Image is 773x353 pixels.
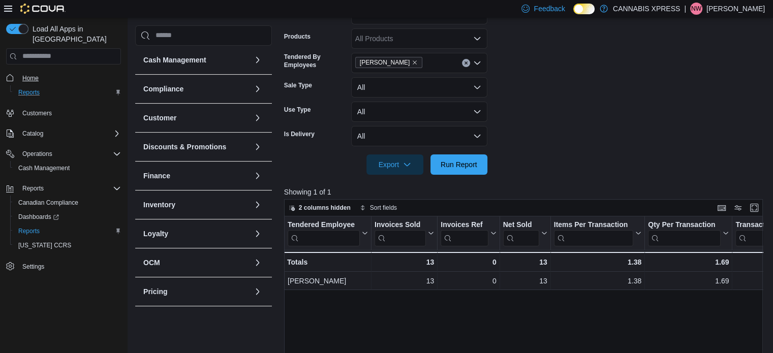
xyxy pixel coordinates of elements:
[288,220,360,246] div: Tendered Employee
[143,84,250,94] button: Compliance
[252,256,264,269] button: OCM
[28,24,121,44] span: Load All Apps in [GEOGRAPHIC_DATA]
[143,258,250,268] button: OCM
[554,275,642,287] div: 1.38
[10,224,125,238] button: Reports
[299,204,351,212] span: 2 columns hidden
[143,55,206,65] h3: Cash Management
[10,85,125,100] button: Reports
[22,74,39,82] span: Home
[370,204,397,212] span: Sort fields
[553,220,633,230] div: Items Per Transaction
[2,259,125,273] button: Settings
[252,285,264,298] button: Pricing
[14,211,63,223] a: Dashboards
[441,275,496,287] div: 0
[748,202,760,214] button: Enter fullscreen
[22,130,43,138] span: Catalog
[143,113,176,123] h3: Customer
[252,199,264,211] button: Inventory
[503,220,539,230] div: Net Sold
[716,202,728,214] button: Keyboard shortcuts
[553,256,641,268] div: 1.38
[143,229,250,239] button: Loyalty
[143,55,250,65] button: Cash Management
[732,202,744,214] button: Display options
[503,275,547,287] div: 13
[351,77,487,98] button: All
[288,275,368,287] div: [PERSON_NAME]
[287,256,368,268] div: Totals
[18,127,121,140] span: Catalog
[462,59,470,67] button: Clear input
[534,4,565,14] span: Feedback
[22,109,52,117] span: Customers
[285,202,355,214] button: 2 columns hidden
[2,106,125,120] button: Customers
[10,210,125,224] a: Dashboards
[22,184,44,192] span: Reports
[648,256,729,268] div: 1.69
[143,142,250,152] button: Discounts & Promotions
[14,86,121,99] span: Reports
[503,220,539,246] div: Net Sold
[10,238,125,252] button: [US_STATE] CCRS
[14,86,44,99] a: Reports
[288,220,360,230] div: Tendered Employee
[473,59,481,67] button: Open list of options
[573,4,595,14] input: Dark Mode
[412,59,418,66] button: Remove Nadia Wilson from selection in this group
[14,162,121,174] span: Cash Management
[18,241,71,249] span: [US_STATE] CCRS
[143,113,250,123] button: Customer
[14,197,121,209] span: Canadian Compliance
[553,220,633,246] div: Items Per Transaction
[441,220,488,246] div: Invoices Ref
[691,3,701,15] span: NW
[10,196,125,210] button: Canadian Compliance
[648,275,729,287] div: 1.69
[356,202,401,214] button: Sort fields
[14,239,121,251] span: Washington CCRS
[18,107,121,119] span: Customers
[2,126,125,141] button: Catalog
[648,220,729,246] button: Qty Per Transaction
[684,3,686,15] p: |
[14,211,121,223] span: Dashboards
[284,187,768,197] p: Showing 1 of 1
[2,181,125,196] button: Reports
[18,182,48,195] button: Reports
[22,263,44,271] span: Settings
[18,148,121,160] span: Operations
[430,154,487,175] button: Run Report
[351,126,487,146] button: All
[553,220,641,246] button: Items Per Transaction
[2,147,125,161] button: Operations
[648,220,721,246] div: Qty Per Transaction
[143,286,250,297] button: Pricing
[503,256,547,268] div: 13
[375,220,434,246] button: Invoices Sold
[14,162,74,174] a: Cash Management
[373,154,417,175] span: Export
[252,83,264,95] button: Compliance
[375,256,434,268] div: 13
[22,150,52,158] span: Operations
[473,35,481,43] button: Open list of options
[375,220,426,230] div: Invoices Sold
[143,200,175,210] h3: Inventory
[360,57,410,68] span: [PERSON_NAME]
[351,102,487,122] button: All
[18,107,56,119] a: Customers
[143,258,160,268] h3: OCM
[441,256,496,268] div: 0
[18,213,59,221] span: Dashboards
[18,260,121,272] span: Settings
[252,141,264,153] button: Discounts & Promotions
[441,159,477,170] span: Run Report
[252,170,264,182] button: Finance
[18,199,78,207] span: Canadian Compliance
[18,164,70,172] span: Cash Management
[18,182,121,195] span: Reports
[284,53,347,69] label: Tendered By Employees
